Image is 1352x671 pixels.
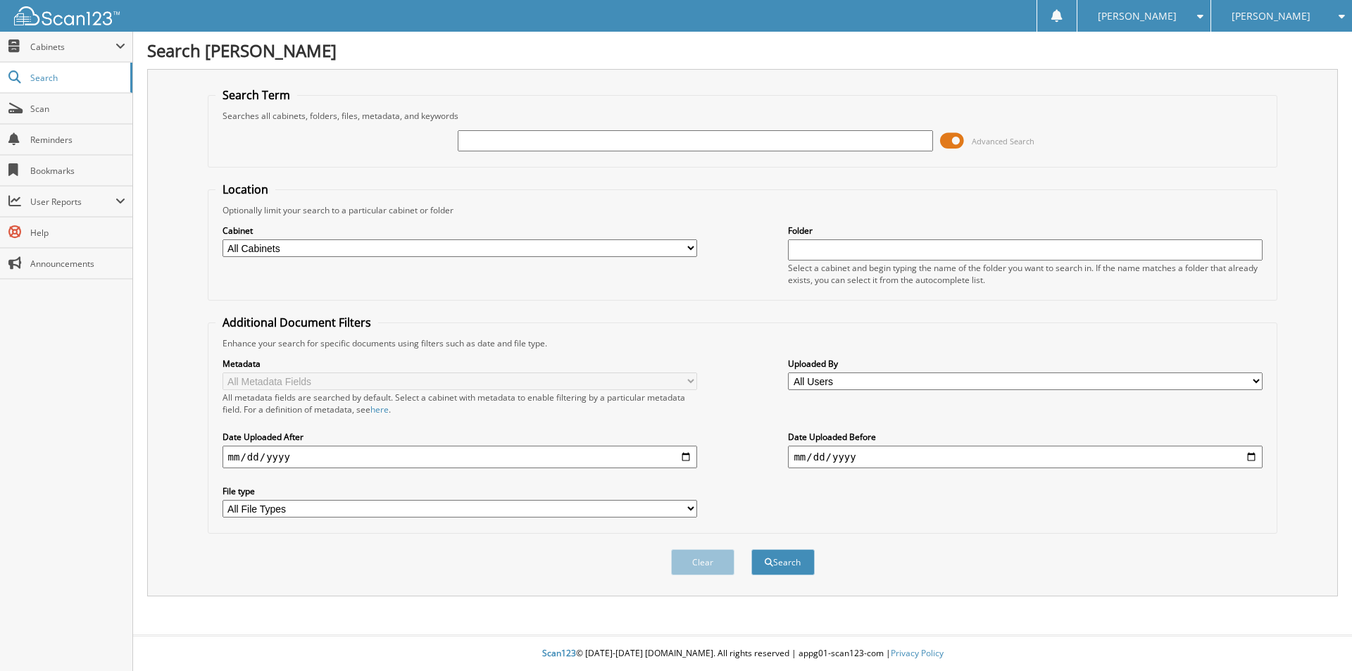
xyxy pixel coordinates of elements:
div: Select a cabinet and begin typing the name of the folder you want to search in. If the name match... [788,262,1263,286]
span: [PERSON_NAME] [1232,12,1310,20]
div: Enhance your search for specific documents using filters such as date and file type. [215,337,1270,349]
span: Scan123 [542,647,576,659]
button: Clear [671,549,734,575]
span: Bookmarks [30,165,125,177]
legend: Search Term [215,87,297,103]
legend: Location [215,182,275,197]
span: Reminders [30,134,125,146]
label: Date Uploaded After [223,431,697,443]
span: User Reports [30,196,115,208]
div: Searches all cabinets, folders, files, metadata, and keywords [215,110,1270,122]
div: © [DATE]-[DATE] [DOMAIN_NAME]. All rights reserved | appg01-scan123-com | [133,636,1352,671]
label: Date Uploaded Before [788,431,1263,443]
span: Cabinets [30,41,115,53]
div: All metadata fields are searched by default. Select a cabinet with metadata to enable filtering b... [223,391,697,415]
a: Privacy Policy [891,647,944,659]
span: Advanced Search [972,136,1034,146]
a: here [370,403,389,415]
button: Search [751,549,815,575]
span: [PERSON_NAME] [1098,12,1177,20]
h1: Search [PERSON_NAME] [147,39,1338,62]
label: Uploaded By [788,358,1263,370]
span: Search [30,72,123,84]
div: Optionally limit your search to a particular cabinet or folder [215,204,1270,216]
input: start [223,446,697,468]
label: Metadata [223,358,697,370]
input: end [788,446,1263,468]
iframe: Chat Widget [1282,603,1352,671]
span: Scan [30,103,125,115]
img: scan123-logo-white.svg [14,6,120,25]
span: Announcements [30,258,125,270]
legend: Additional Document Filters [215,315,378,330]
span: Help [30,227,125,239]
label: Folder [788,225,1263,237]
label: Cabinet [223,225,697,237]
label: File type [223,485,697,497]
